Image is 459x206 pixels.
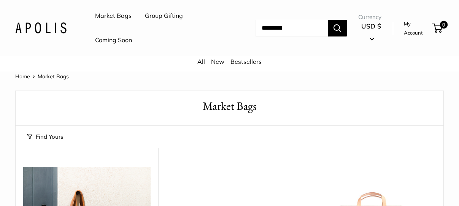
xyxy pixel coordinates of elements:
[404,19,429,38] a: My Account
[256,20,328,36] input: Search...
[27,132,63,142] button: Find Yours
[197,58,205,65] a: All
[328,20,347,36] button: Search
[15,22,67,33] img: Apolis
[433,24,442,33] a: 0
[145,10,183,22] a: Group Gifting
[358,12,384,22] span: Currency
[38,73,69,80] span: Market Bags
[15,71,69,81] nav: Breadcrumb
[95,10,132,22] a: Market Bags
[15,73,30,80] a: Home
[358,20,384,44] button: USD $
[440,21,448,29] span: 0
[230,58,262,65] a: Bestsellers
[211,58,224,65] a: New
[95,35,132,46] a: Coming Soon
[27,98,432,114] h1: Market Bags
[361,22,381,30] span: USD $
